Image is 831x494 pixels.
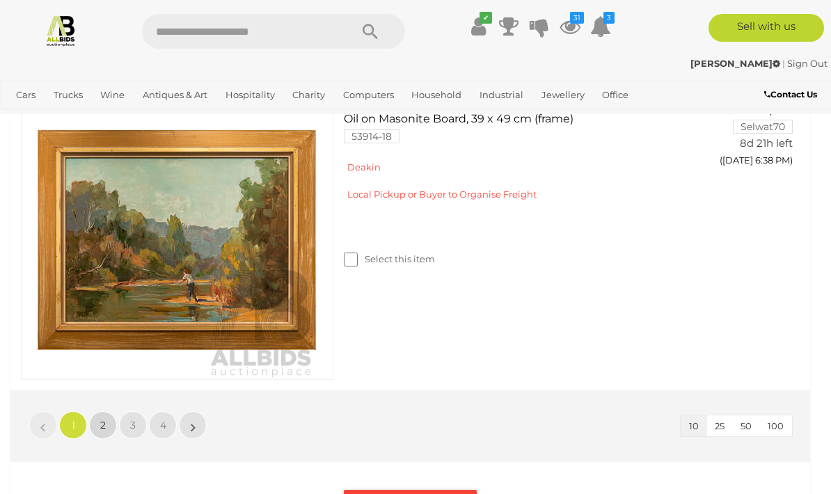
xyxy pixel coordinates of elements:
[287,83,331,106] a: Charity
[596,83,634,106] a: Office
[137,83,213,106] a: Antiques & Art
[690,58,780,69] strong: [PERSON_NAME]
[10,106,50,129] a: Sports
[768,420,784,431] span: 100
[782,58,785,69] span: |
[570,12,584,24] i: 31
[732,415,760,437] button: 50
[160,419,166,431] span: 4
[220,83,280,106] a: Hospitality
[100,419,106,431] span: 2
[741,420,752,431] span: 50
[709,14,824,42] a: Sell with us
[480,12,492,24] i: ✔
[45,14,77,47] img: Allbids.com.au
[787,58,828,69] a: Sign Out
[688,100,797,174] a: $26 Selwat70 8d 21h left ([DATE] 6:38 PM)
[764,87,821,102] a: Contact Us
[689,420,699,431] span: 10
[681,415,707,437] button: 10
[57,106,167,129] a: [GEOGRAPHIC_DATA]
[119,411,147,439] a: 3
[130,419,136,431] span: 3
[344,253,435,266] label: Select this item
[536,83,590,106] a: Jewellery
[690,58,782,69] a: [PERSON_NAME]
[706,415,733,437] button: 25
[10,83,41,106] a: Cars
[603,12,615,24] i: 3
[759,415,792,437] button: 100
[48,83,88,106] a: Trucks
[95,83,130,106] a: Wine
[338,83,399,106] a: Computers
[468,14,489,39] a: ✔
[560,14,580,39] a: 31
[59,411,87,439] a: 1
[474,83,529,106] a: Industrial
[89,411,117,439] a: 2
[29,411,57,439] a: «
[335,14,405,49] button: Search
[72,419,75,431] span: 1
[38,101,316,379] img: 53914-18a.jpg
[764,89,817,99] b: Contact Us
[715,420,725,431] span: 25
[179,411,207,439] a: »
[354,100,667,154] a: [PERSON_NAME] (20th Century), Fishing, Original Vintage Oil on Masonite Board, 39 x 49 cm (frame)...
[590,14,611,39] a: 3
[406,83,467,106] a: Household
[149,411,177,439] a: 4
